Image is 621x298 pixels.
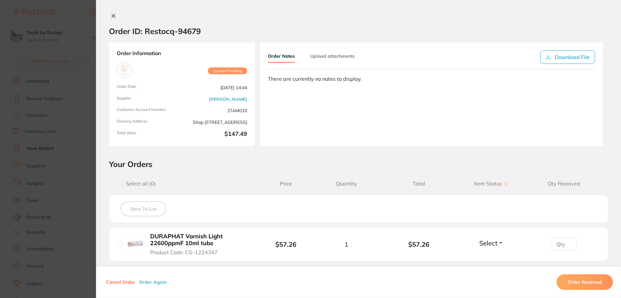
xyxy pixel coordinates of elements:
[117,50,247,57] strong: Order Information
[109,26,201,36] h2: Order ID: Restocq- 94679
[185,84,247,91] span: [DATE] 14:44
[275,240,296,248] b: $57.26
[118,64,131,77] img: Henry Schein Halas
[117,107,179,114] span: Customer Account Number
[383,181,455,187] span: Total
[262,181,310,187] span: Price
[540,50,595,64] button: Download File
[185,119,247,125] span: Shop [STREET_ADDRESS]
[117,119,179,125] span: Delivery Address
[185,107,247,114] span: 2TAM010
[268,76,595,82] div: There are currently no notes to display.
[150,249,218,255] span: Product Code: CG-1224347
[117,84,179,91] span: Order Date
[117,131,179,138] span: Total Value
[268,50,295,63] button: Order Notes
[556,274,613,290] button: Order Received
[528,181,600,187] span: Qty Received
[127,236,143,252] img: DURAPHAT Varnish Light 22600ppmF 10ml tube
[104,279,137,285] button: Cancel Order
[121,201,166,216] button: Save To List
[123,181,156,187] span: Select all ( 0 )
[185,131,247,138] b: $147.49
[109,159,608,169] h2: Your Orders
[479,239,497,247] span: Select
[150,233,250,246] b: DURAPHAT Varnish Light 22600ppmF 10ml tube
[209,97,247,102] a: [PERSON_NAME]
[551,238,577,251] input: Qty
[383,241,455,248] b: $57.26
[455,181,528,187] span: Item Status
[344,241,348,248] span: 1
[137,279,169,285] button: Order Again
[310,181,383,187] span: Quantity
[477,239,505,247] button: Select
[117,96,179,102] span: Supplier
[208,67,247,75] span: Upload Pending
[310,50,355,62] button: Upload attachments
[148,233,252,256] button: DURAPHAT Varnish Light 22600ppmF 10ml tube Product Code: CG-1224347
